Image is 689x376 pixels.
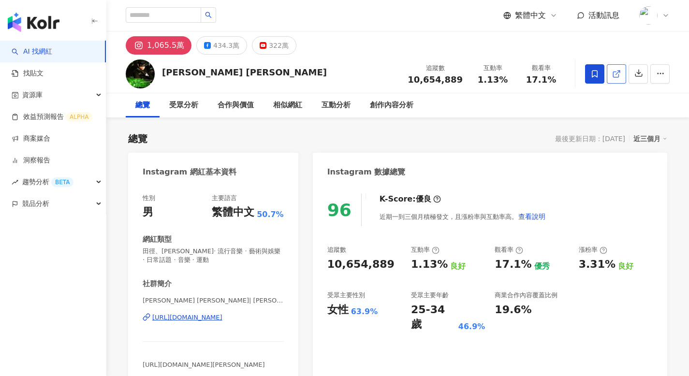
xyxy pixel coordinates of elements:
div: 互動率 [411,246,440,254]
a: searchAI 找網紅 [12,47,52,57]
a: 找貼文 [12,69,44,78]
a: [URL][DOMAIN_NAME] [143,313,284,322]
div: 商業合作內容覆蓋比例 [495,291,557,300]
button: 434.3萬 [196,36,247,55]
span: 10,654,889 [408,74,463,85]
div: 1.13% [411,257,448,272]
div: 25-34 歲 [411,303,456,333]
div: 追蹤數 [408,63,463,73]
div: 46.9% [458,321,485,332]
div: 434.3萬 [213,39,239,52]
span: 查看說明 [518,213,545,220]
span: 17.1% [526,75,556,85]
div: [URL][DOMAIN_NAME] [152,313,222,322]
div: 性別 [143,194,155,202]
div: 322萬 [269,39,289,52]
div: 合作與價值 [218,100,254,111]
div: 互動率 [474,63,511,73]
span: 趨勢分析 [22,171,73,193]
span: 活動訊息 [588,11,619,20]
button: 查看說明 [518,207,546,226]
div: 良好 [450,261,466,272]
div: 17.1% [495,257,531,272]
button: 1,065.5萬 [126,36,191,55]
span: [PERSON_NAME] [PERSON_NAME]| [PERSON_NAME] [143,296,284,305]
span: 50.7% [257,209,284,220]
button: 322萬 [252,36,296,55]
span: 繁體中文 [515,10,546,21]
div: 良好 [618,261,633,272]
div: Instagram 網紅基本資料 [143,167,236,177]
div: 繁體中文 [212,205,254,220]
div: 近三個月 [633,132,667,145]
div: 1,065.5萬 [147,39,184,52]
div: 96 [327,200,352,220]
div: 最後更新日期：[DATE] [555,135,625,143]
div: 網紅類型 [143,234,172,245]
span: 競品分析 [22,193,49,215]
div: 相似網紅 [273,100,302,111]
div: 受眾分析 [169,100,198,111]
div: 10,654,889 [327,257,395,272]
div: 社群簡介 [143,279,172,289]
div: 總覽 [135,100,150,111]
div: 總覽 [128,132,147,145]
div: [PERSON_NAME] [PERSON_NAME] [162,66,327,78]
div: 追蹤數 [327,246,346,254]
div: 觀看率 [523,63,559,73]
span: 1.13% [478,75,508,85]
span: rise [12,179,18,186]
div: 3.31% [579,257,616,272]
div: 19.6% [495,303,531,318]
div: 受眾主要年齡 [411,291,449,300]
img: KOL Avatar [126,59,155,88]
img: Kolr%20app%20icon%20%281%29.png [639,6,658,25]
span: search [205,12,212,18]
a: 洞察報告 [12,156,50,165]
div: K-Score : [380,194,441,204]
span: 田徑、[PERSON_NAME]· 流行音樂 · 藝術與娛樂 · 日常話題 · 音樂 · 運動 [143,247,284,264]
div: 受眾主要性別 [327,291,365,300]
div: 觀看率 [495,246,523,254]
div: Instagram 數據總覽 [327,167,406,177]
div: 優良 [416,194,431,204]
a: 效益預測報告ALPHA [12,112,92,122]
div: 優秀 [534,261,550,272]
div: BETA [51,177,73,187]
img: logo [8,13,59,32]
div: 63.9% [351,306,378,317]
a: 商案媒合 [12,134,50,144]
div: 主要語言 [212,194,237,202]
span: 資源庫 [22,84,43,106]
span: [URL][DOMAIN_NAME][PERSON_NAME] [143,361,265,368]
div: 男 [143,205,153,220]
div: 互動分析 [322,100,351,111]
div: 創作內容分析 [370,100,413,111]
div: 女性 [327,303,349,318]
div: 近期一到三個月積極發文，且漲粉率與互動率高。 [380,207,546,226]
div: 漲粉率 [579,246,607,254]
